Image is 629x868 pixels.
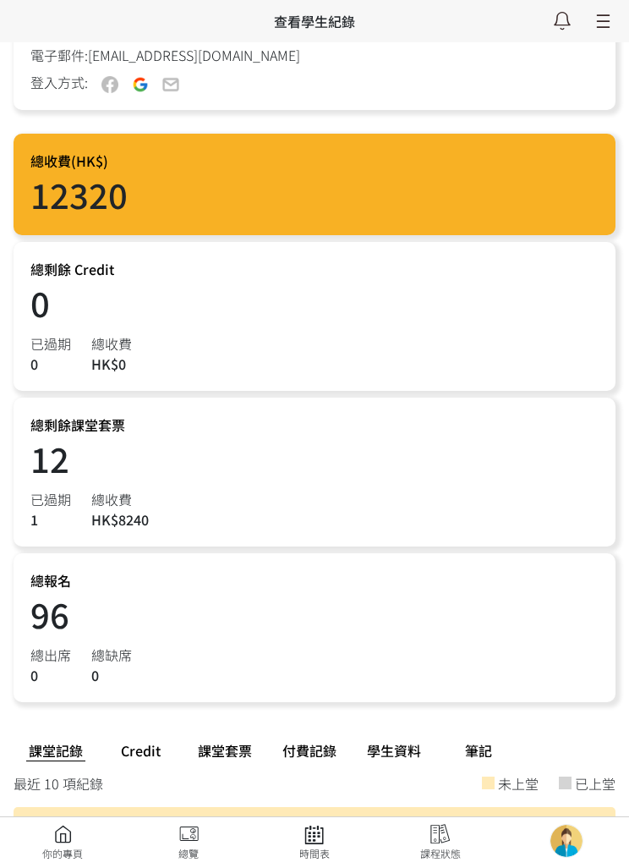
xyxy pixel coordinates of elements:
[30,151,128,171] h3: 總收費(HK$)
[14,736,98,765] div: 課堂記錄
[14,773,103,794] div: 最近 10 項紀錄
[274,11,355,31] h3: 查看學生紀錄
[30,286,132,320] h1: 0
[98,736,183,765] div: Credit
[91,509,149,530] div: HK$8240
[436,736,521,765] div: 筆記
[30,665,71,685] div: 0
[91,645,132,665] div: 總缺席
[132,76,149,93] img: user-google-on.png
[30,259,132,279] h3: 總剩餘 Credit
[30,354,71,374] div: 0
[30,509,71,530] div: 1
[91,665,132,685] div: 0
[30,45,599,65] div: 電子郵件:
[267,736,352,765] div: 付費記錄
[91,354,132,374] div: HK$0
[30,570,132,591] h3: 總報名
[88,45,300,65] span: [EMAIL_ADDRESS][DOMAIN_NAME]
[498,773,539,794] div: 未上堂
[575,773,615,794] div: 已上堂
[30,597,132,631] h1: 96
[30,178,128,212] h1: 12320
[30,333,71,354] div: 已過期
[162,76,179,93] img: user-email-off.png
[183,736,267,765] div: 課堂套票
[30,489,71,509] div: 已過期
[91,333,132,354] div: 總收費
[91,489,149,509] div: 總收費
[30,645,71,665] div: 總出席
[30,415,149,435] h3: 總剩餘課堂套票
[30,72,88,93] div: 登入方式:
[30,442,149,475] h1: 12
[352,736,436,765] div: 學生資料
[101,76,118,93] img: user-fb-off.png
